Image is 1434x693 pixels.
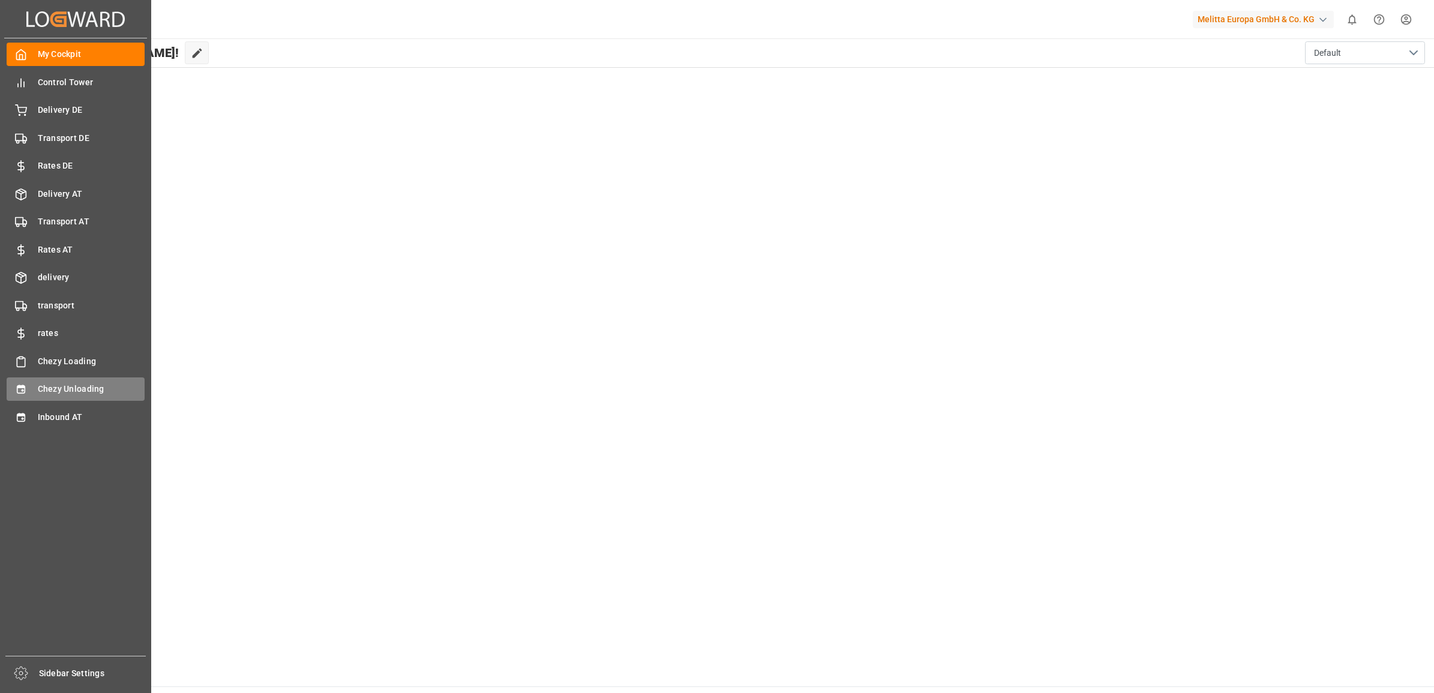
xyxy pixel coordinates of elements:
[7,238,145,261] a: Rates AT
[7,154,145,178] a: Rates DE
[38,299,145,312] span: transport
[7,293,145,317] a: transport
[38,132,145,145] span: Transport DE
[1366,6,1393,33] button: Help Center
[38,271,145,284] span: delivery
[7,322,145,345] a: rates
[38,104,145,116] span: Delivery DE
[38,327,145,340] span: rates
[38,188,145,200] span: Delivery AT
[1193,8,1339,31] button: Melitta Europa GmbH & Co. KG
[1193,11,1334,28] div: Melitta Europa GmbH & Co. KG
[7,98,145,122] a: Delivery DE
[38,215,145,228] span: Transport AT
[38,160,145,172] span: Rates DE
[1314,47,1341,59] span: Default
[38,355,145,368] span: Chezy Loading
[38,244,145,256] span: Rates AT
[7,182,145,205] a: Delivery AT
[7,126,145,149] a: Transport DE
[7,405,145,428] a: Inbound AT
[38,383,145,395] span: Chezy Unloading
[38,411,145,424] span: Inbound AT
[7,43,145,66] a: My Cockpit
[7,377,145,401] a: Chezy Unloading
[7,349,145,373] a: Chezy Loading
[7,266,145,289] a: delivery
[1339,6,1366,33] button: show 0 new notifications
[39,667,146,680] span: Sidebar Settings
[38,48,145,61] span: My Cockpit
[7,210,145,233] a: Transport AT
[38,76,145,89] span: Control Tower
[1305,41,1425,64] button: open menu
